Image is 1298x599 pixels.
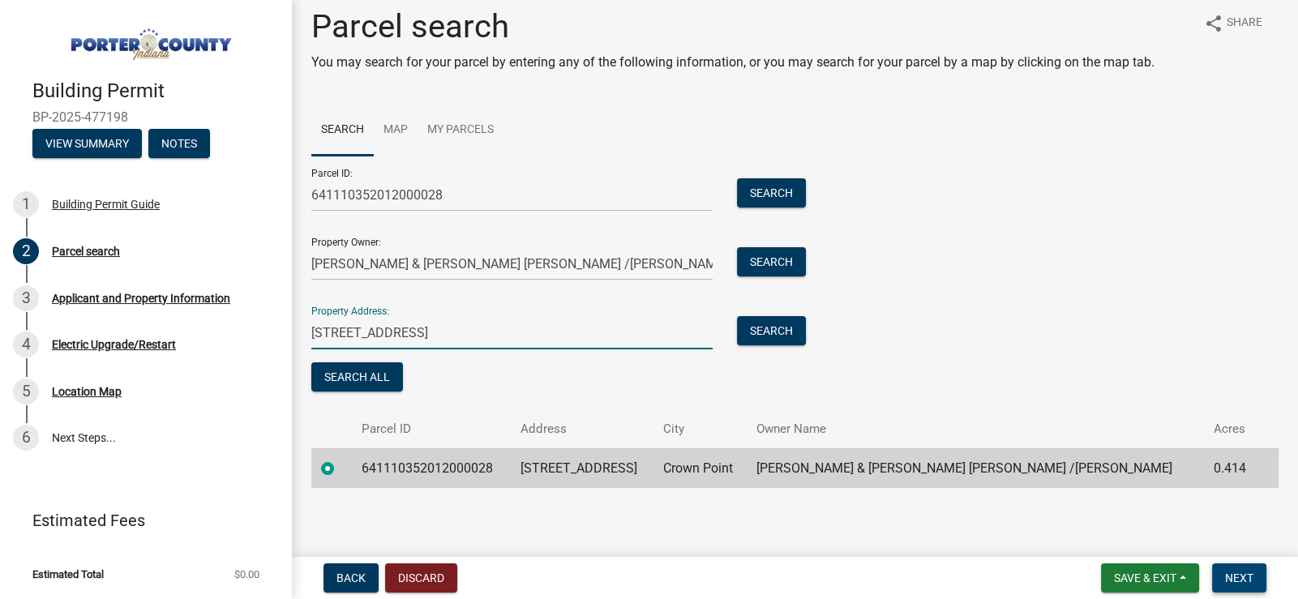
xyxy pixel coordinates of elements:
button: Notes [148,129,210,158]
td: 641110352012000028 [352,448,510,488]
th: Parcel ID [352,410,510,448]
span: Save & Exit [1114,571,1176,584]
td: [PERSON_NAME] & [PERSON_NAME] [PERSON_NAME] /[PERSON_NAME] [747,448,1203,488]
span: Estimated Total [32,569,104,580]
a: Estimated Fees [13,504,266,537]
div: Electric Upgrade/Restart [52,339,176,350]
th: Owner Name [747,410,1203,448]
button: Back [323,563,379,593]
button: Search All [311,362,403,391]
div: 4 [13,332,39,357]
button: Search [737,178,806,208]
div: Location Map [52,386,122,397]
th: City [653,410,747,448]
div: 5 [13,379,39,404]
div: 3 [13,285,39,311]
button: Save & Exit [1101,563,1199,593]
span: BP-2025-477198 [32,109,259,125]
a: My Parcels [418,105,503,156]
div: 6 [13,425,39,451]
div: 2 [13,238,39,264]
button: Search [737,316,806,345]
i: share [1204,14,1223,33]
div: Parcel search [52,246,120,257]
td: Crown Point [653,448,747,488]
img: Porter County, Indiana [32,17,266,62]
th: Acres [1204,410,1258,448]
a: Map [374,105,418,156]
span: Next [1225,571,1253,584]
wm-modal-confirm: Notes [148,138,210,151]
h4: Building Permit [32,79,279,103]
button: View Summary [32,129,142,158]
wm-modal-confirm: Summary [32,138,142,151]
a: Search [311,105,374,156]
h1: Parcel search [311,7,1154,46]
button: Next [1212,563,1266,593]
div: Building Permit Guide [52,199,160,210]
td: 0.414 [1204,448,1258,488]
div: Applicant and Property Information [52,293,230,304]
button: shareShare [1191,7,1275,39]
button: Search [737,247,806,276]
button: Discard [385,563,457,593]
span: Share [1227,14,1262,33]
td: [STREET_ADDRESS] [511,448,653,488]
span: Back [336,571,366,584]
div: 1 [13,191,39,217]
span: $0.00 [234,569,259,580]
p: You may search for your parcel by entering any of the following information, or you may search fo... [311,53,1154,72]
th: Address [511,410,653,448]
